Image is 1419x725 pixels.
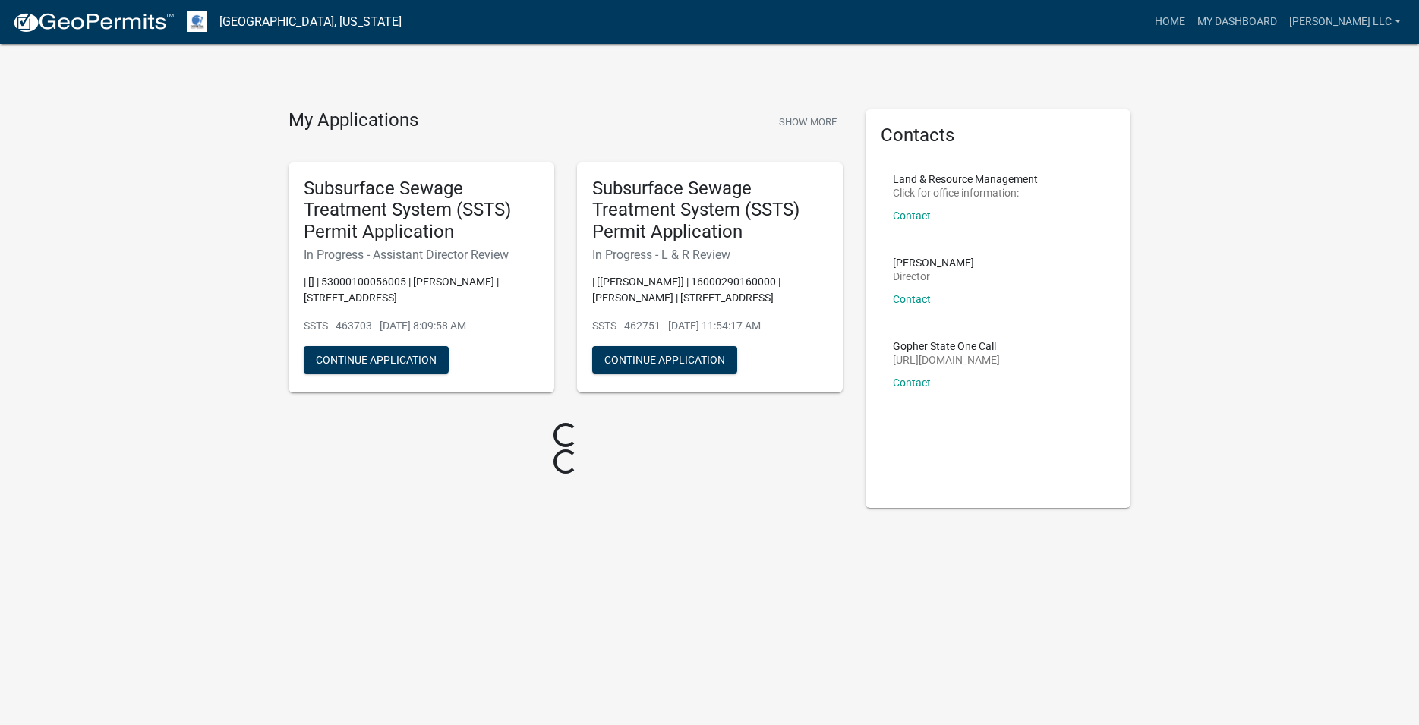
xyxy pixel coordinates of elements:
a: Contact [893,377,931,389]
p: Gopher State One Call [893,341,1000,351]
button: Continue Application [304,346,449,374]
h5: Subsurface Sewage Treatment System (SSTS) Permit Application [592,178,828,243]
h6: In Progress - Assistant Director Review [304,247,539,262]
p: [PERSON_NAME] [893,257,974,268]
p: | [[PERSON_NAME]] | 16000290160000 | [PERSON_NAME] | [STREET_ADDRESS] [592,274,828,306]
h4: My Applications [289,109,418,132]
p: Click for office information: [893,188,1038,198]
p: SSTS - 463703 - [DATE] 8:09:58 AM [304,318,539,334]
button: Show More [773,109,843,134]
h5: Subsurface Sewage Treatment System (SSTS) Permit Application [304,178,539,243]
a: [GEOGRAPHIC_DATA], [US_STATE] [219,9,402,35]
a: Home [1149,8,1191,36]
p: SSTS - 462751 - [DATE] 11:54:17 AM [592,318,828,334]
p: [URL][DOMAIN_NAME] [893,355,1000,365]
a: [PERSON_NAME] LLC [1283,8,1407,36]
h6: In Progress - L & R Review [592,247,828,262]
p: Land & Resource Management [893,174,1038,184]
button: Continue Application [592,346,737,374]
a: My Dashboard [1191,8,1283,36]
p: Director [893,271,974,282]
img: Otter Tail County, Minnesota [187,11,207,32]
a: Contact [893,210,931,222]
a: Contact [893,293,931,305]
p: | [] | 53000100056005 | [PERSON_NAME] | [STREET_ADDRESS] [304,274,539,306]
h5: Contacts [881,125,1116,147]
